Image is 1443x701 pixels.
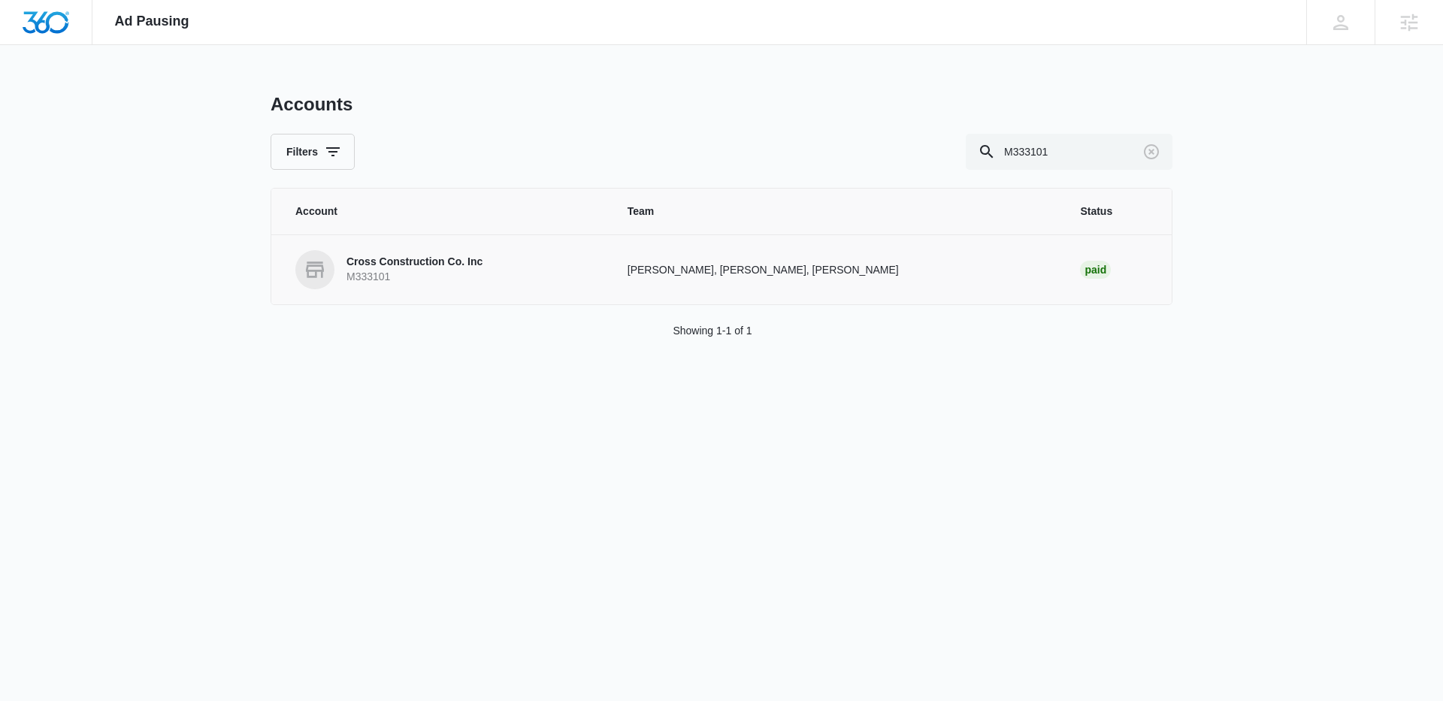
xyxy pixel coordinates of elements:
[346,255,483,270] p: Cross Construction Co. Inc
[673,323,752,339] p: Showing 1-1 of 1
[1080,204,1148,219] span: Status
[1139,140,1163,164] button: Clear
[115,14,189,29] span: Ad Pausing
[346,270,483,285] p: M333101
[628,262,1045,278] p: [PERSON_NAME], [PERSON_NAME], [PERSON_NAME]
[271,93,352,116] h1: Accounts
[271,134,355,170] button: Filters
[1080,261,1111,279] div: Paid
[628,204,1045,219] span: Team
[966,134,1172,170] input: Search By Account Number
[295,204,591,219] span: Account
[295,250,591,289] a: Cross Construction Co. IncM333101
